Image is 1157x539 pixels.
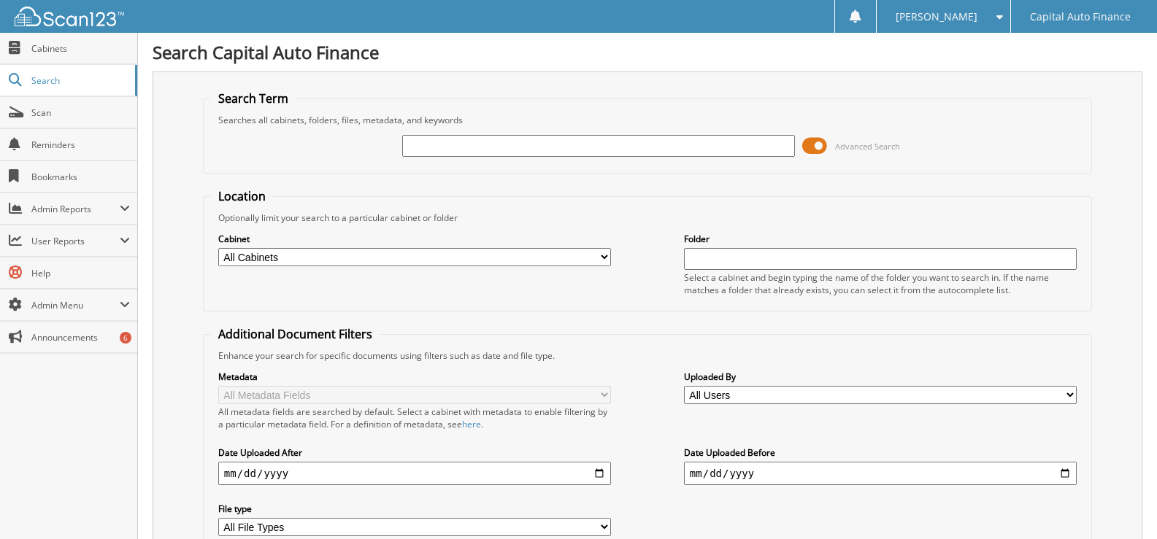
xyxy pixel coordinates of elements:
[31,299,120,311] span: Admin Menu
[684,446,1077,459] label: Date Uploaded Before
[684,233,1077,245] label: Folder
[462,418,481,430] a: here
[218,462,611,485] input: start
[31,74,128,87] span: Search
[31,42,130,55] span: Cabinets
[218,446,611,459] label: Date Uploaded After
[218,406,611,430] div: All metadata fields are searched by default. Select a cabinet with metadata to enable filtering b...
[684,462,1077,485] input: end
[120,332,131,344] div: 6
[684,371,1077,383] label: Uploaded By
[31,267,130,279] span: Help
[835,141,900,152] span: Advanced Search
[218,503,611,515] label: File type
[31,171,130,183] span: Bookmarks
[896,12,977,21] span: [PERSON_NAME]
[31,235,120,247] span: User Reports
[15,7,124,26] img: scan123-logo-white.svg
[211,349,1084,362] div: Enhance your search for specific documents using filters such as date and file type.
[684,271,1077,296] div: Select a cabinet and begin typing the name of the folder you want to search in. If the name match...
[218,233,611,245] label: Cabinet
[211,90,296,106] legend: Search Term
[153,40,1142,64] h1: Search Capital Auto Finance
[211,114,1084,126] div: Searches all cabinets, folders, files, metadata, and keywords
[31,106,130,119] span: Scan
[218,371,611,383] label: Metadata
[31,331,130,344] span: Announcements
[31,139,130,151] span: Reminders
[31,203,120,215] span: Admin Reports
[1030,12,1131,21] span: Capital Auto Finance
[211,326,380,342] legend: Additional Document Filters
[211,188,273,204] legend: Location
[211,212,1084,224] div: Optionally limit your search to a particular cabinet or folder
